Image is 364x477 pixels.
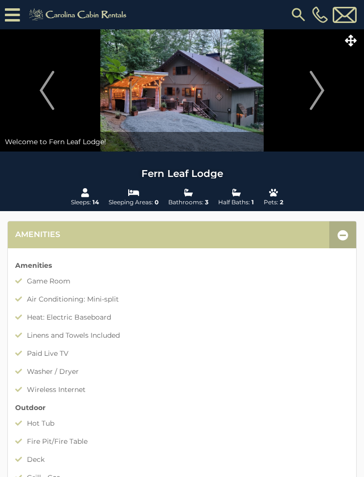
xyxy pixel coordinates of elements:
a: [PHONE_NUMBER] [310,6,330,23]
div: Fire Pit/Fire Table [15,436,349,450]
div: Amenities [15,260,349,274]
div: Air Conditioning: Mini-split [15,294,349,307]
div: Washer / Dryer [15,367,349,380]
div: Paid Live TV [15,348,349,362]
img: Khaki-logo.png [25,7,133,22]
div: Deck [15,455,349,468]
div: Heat: Electric Baseboard [15,312,349,325]
button: Previous [5,29,89,152]
div: Game Room [15,276,349,289]
a: Amenities [15,229,60,240]
div: Outdoor [15,403,349,416]
div: Wireless Internet [15,385,349,398]
img: arrow [310,71,324,110]
img: arrow [40,71,54,110]
div: Hot Tub [15,418,349,432]
button: Next [275,29,359,152]
img: search-regular.svg [290,6,307,23]
div: Linens and Towels Included [15,330,349,344]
